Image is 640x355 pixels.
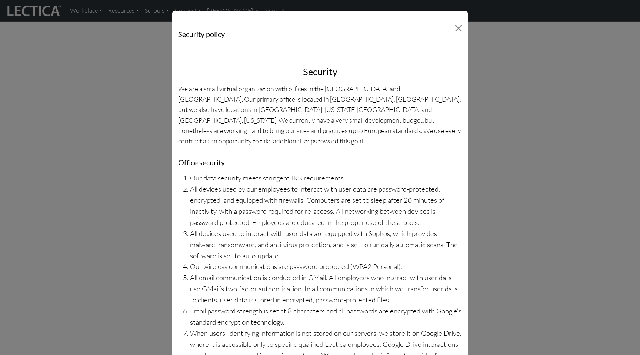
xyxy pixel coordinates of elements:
[190,272,462,306] li: All email communication is conducted in GMail. All employees who interact with user data use GMai...
[190,228,462,262] li: All devices used to interact with user data are equipped with Sophos, which provides malware, ran...
[452,22,465,34] button: Close
[178,66,462,77] h3: Security
[178,29,225,40] h5: Security policy
[190,173,462,184] li: Our data security meets stringent IRB requirements.
[178,158,462,167] h5: Office security
[190,306,462,328] li: Email password strength is set at 8 characters and all passwords are encrypted with Google’s stan...
[178,83,462,146] p: We are a small virtual organization with offices in the [GEOGRAPHIC_DATA] and [GEOGRAPHIC_DATA]. ...
[190,184,462,228] li: All devices used by our employees to interact with user data are password-protected, encrypted, a...
[190,261,462,272] li: Our wireless communications are password protected (WPA2 Personal).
